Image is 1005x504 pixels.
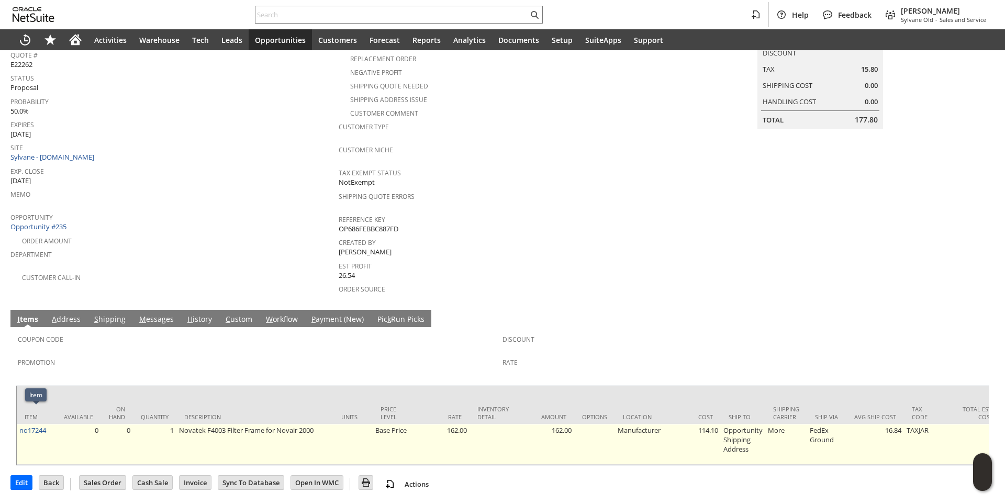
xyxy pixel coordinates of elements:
[92,314,128,326] a: Shipping
[763,97,816,106] a: Handling Cost
[763,115,784,125] a: Total
[524,413,566,421] div: Amount
[492,29,545,50] a: Documents
[185,314,215,326] a: History
[373,424,412,465] td: Base Price
[901,16,933,24] span: Sylvane Old
[615,424,663,465] td: Manufacturer
[350,95,427,104] a: Shipping Address Issue
[792,10,809,20] span: Help
[628,29,669,50] a: Support
[13,29,38,50] a: Recent Records
[176,424,333,465] td: Novatek F4003 Filter Frame for Novair 2000
[63,29,88,50] a: Home
[381,405,404,421] div: Price Level
[80,476,126,489] input: Sales Order
[39,476,63,489] input: Back
[350,82,428,91] a: Shipping Quote Needed
[370,35,400,45] span: Forecast
[528,8,541,21] svg: Search
[226,314,230,324] span: C
[10,250,52,259] a: Department
[865,97,878,107] span: 0.00
[266,314,273,324] span: W
[311,314,316,324] span: P
[15,314,41,326] a: Items
[623,413,655,421] div: Location
[44,33,57,46] svg: Shortcuts
[218,476,284,489] input: Sync To Database
[940,16,986,24] span: Sales and Service
[552,35,573,45] span: Setup
[52,314,57,324] span: A
[18,335,63,344] a: Coupon Code
[339,247,392,257] span: [PERSON_NAME]
[387,314,391,324] span: k
[763,64,775,74] a: Tax
[101,424,133,465] td: 0
[453,35,486,45] span: Analytics
[22,237,72,245] a: Order Amount
[807,424,846,465] td: FedEx Ground
[721,424,765,465] td: Opportunity Shipping Address
[94,35,127,45] span: Activities
[861,64,878,74] span: 15.80
[339,169,401,177] a: Tax Exempt Status
[912,405,935,421] div: Tax Code
[339,192,415,201] a: Shipping Quote Errors
[976,312,988,324] a: Unrolled view on
[10,129,31,139] span: [DATE]
[854,413,896,421] div: Avg Ship Cost
[477,405,509,421] div: Inventory Detail
[10,97,49,106] a: Probability
[339,145,393,154] a: Customer Niche
[223,314,255,326] a: Custom
[729,413,757,421] div: Ship To
[502,358,518,367] a: Rate
[133,29,186,50] a: Warehouse
[56,424,101,465] td: 0
[19,33,31,46] svg: Recent Records
[192,35,209,45] span: Tech
[339,224,398,234] span: OP686FEBBC887FD
[18,358,55,367] a: Promotion
[10,222,69,231] a: Opportunity #235
[420,413,462,421] div: Rate
[69,33,82,46] svg: Home
[350,109,418,118] a: Customer Comment
[22,273,81,282] a: Customer Call-in
[10,51,38,60] a: Quote #
[10,167,44,176] a: Exp. Close
[412,424,470,465] td: 162.00
[10,83,38,93] span: Proposal
[249,29,312,50] a: Opportunities
[10,143,23,152] a: Site
[10,176,31,186] span: [DATE]
[901,6,986,16] span: [PERSON_NAME]
[10,213,53,222] a: Opportunity
[838,10,872,20] span: Feedback
[11,476,32,489] input: Edit
[19,425,46,435] a: no17244
[339,271,355,281] span: 26.54
[375,314,427,326] a: PickRun Picks
[339,285,385,294] a: Order Source
[339,177,375,187] span: NotExempt
[498,35,539,45] span: Documents
[49,314,83,326] a: Address
[339,262,372,271] a: Est Profit
[400,479,433,489] a: Actions
[406,29,447,50] a: Reports
[765,424,807,465] td: More
[133,476,172,489] input: Cash Sale
[350,54,416,63] a: Replacement Order
[935,16,937,24] span: -
[973,453,992,491] iframe: Click here to launch Oracle Guided Learning Help Panel
[815,413,839,421] div: Ship Via
[545,29,579,50] a: Setup
[141,413,169,421] div: Quantity
[904,424,943,465] td: TAXJAR
[187,314,193,324] span: H
[139,35,180,45] span: Warehouse
[10,106,29,116] span: 50.0%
